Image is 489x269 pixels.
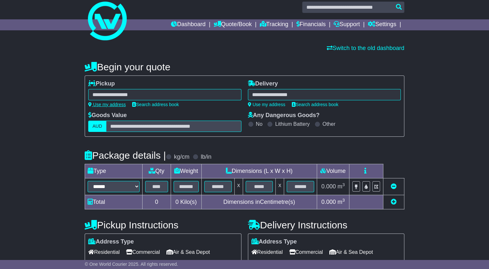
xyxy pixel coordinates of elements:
td: Volume [317,164,349,178]
label: Lithium Battery [275,121,310,127]
a: Financials [296,19,326,30]
a: Use my address [88,102,126,107]
label: lb/in [201,154,211,161]
span: © One World Courier 2025. All rights reserved. [85,262,178,267]
td: x [234,178,243,195]
td: Dimensions in Centimetre(s) [202,195,317,209]
span: Residential [88,247,120,257]
span: 0.000 [321,183,336,190]
a: Quote/Book [214,19,252,30]
td: Weight [171,164,202,178]
span: 0 [175,199,179,205]
td: Dimensions (L x W x H) [202,164,317,178]
span: 0.000 [321,199,336,205]
td: 0 [143,195,171,209]
span: m [337,183,345,190]
a: Support [334,19,360,30]
td: Kilo(s) [171,195,202,209]
a: Switch to the old dashboard [327,45,404,51]
a: Use my address [248,102,285,107]
span: Air & Sea Depot [166,247,210,257]
label: No [256,121,262,127]
td: x [276,178,284,195]
a: Dashboard [171,19,206,30]
span: m [337,199,345,205]
label: Pickup [88,80,115,87]
a: Add new item [391,199,397,205]
label: kg/cm [174,154,189,161]
label: Delivery [248,80,278,87]
a: Settings [368,19,396,30]
td: Total [85,195,143,209]
a: Remove this item [391,183,397,190]
label: Address Type [251,238,297,245]
td: Type [85,164,143,178]
sup: 3 [342,198,345,203]
label: Other [323,121,335,127]
label: Goods Value [88,112,127,119]
td: Qty [143,164,171,178]
a: Tracking [260,19,288,30]
h4: Begin your quote [85,62,404,72]
h4: Package details | [85,150,166,161]
span: Commercial [126,247,160,257]
h4: Pickup Instructions [85,220,241,230]
span: Air & Sea Depot [329,247,373,257]
label: AUD [88,121,106,132]
span: Residential [251,247,283,257]
a: Search address book [132,102,179,107]
h4: Delivery Instructions [248,220,404,230]
label: Address Type [88,238,134,245]
sup: 3 [342,182,345,187]
a: Search address book [292,102,338,107]
label: Any Dangerous Goods? [248,112,320,119]
span: Commercial [289,247,323,257]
